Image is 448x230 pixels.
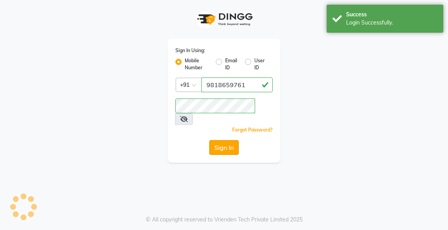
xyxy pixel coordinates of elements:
label: Email ID [225,57,238,71]
div: Success [346,11,437,19]
label: Mobile Number [185,57,210,71]
button: Sign In [209,140,239,155]
a: Forgot Password? [232,127,273,133]
input: Username [175,98,255,113]
img: logo1.svg [193,8,255,31]
label: User ID [254,57,266,71]
label: Sign In Using: [175,47,205,54]
input: Username [201,77,273,92]
div: Login Successfully. [346,19,437,27]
